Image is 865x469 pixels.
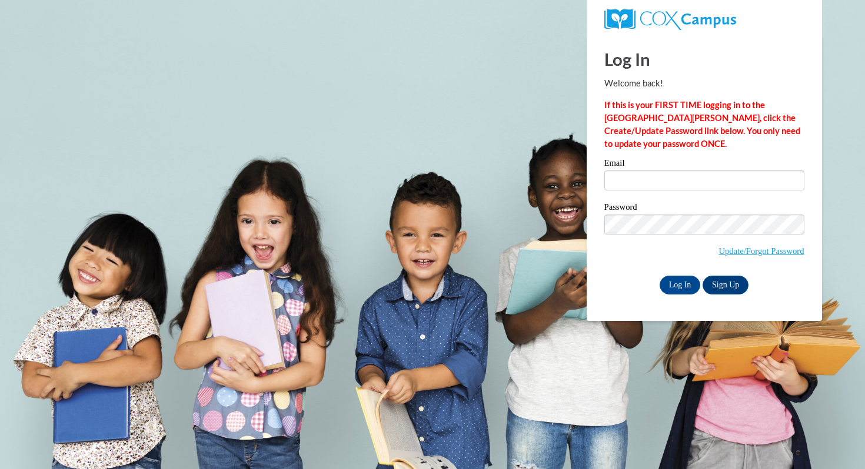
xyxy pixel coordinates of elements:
[660,276,701,294] input: Log In
[604,203,804,215] label: Password
[703,276,748,294] a: Sign Up
[718,246,804,256] a: Update/Forgot Password
[604,47,804,71] h1: Log In
[604,9,736,30] img: COX Campus
[604,159,804,170] label: Email
[604,77,804,90] p: Welcome back!
[604,100,800,149] strong: If this is your FIRST TIME logging in to the [GEOGRAPHIC_DATA][PERSON_NAME], click the Create/Upd...
[604,9,804,30] a: COX Campus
